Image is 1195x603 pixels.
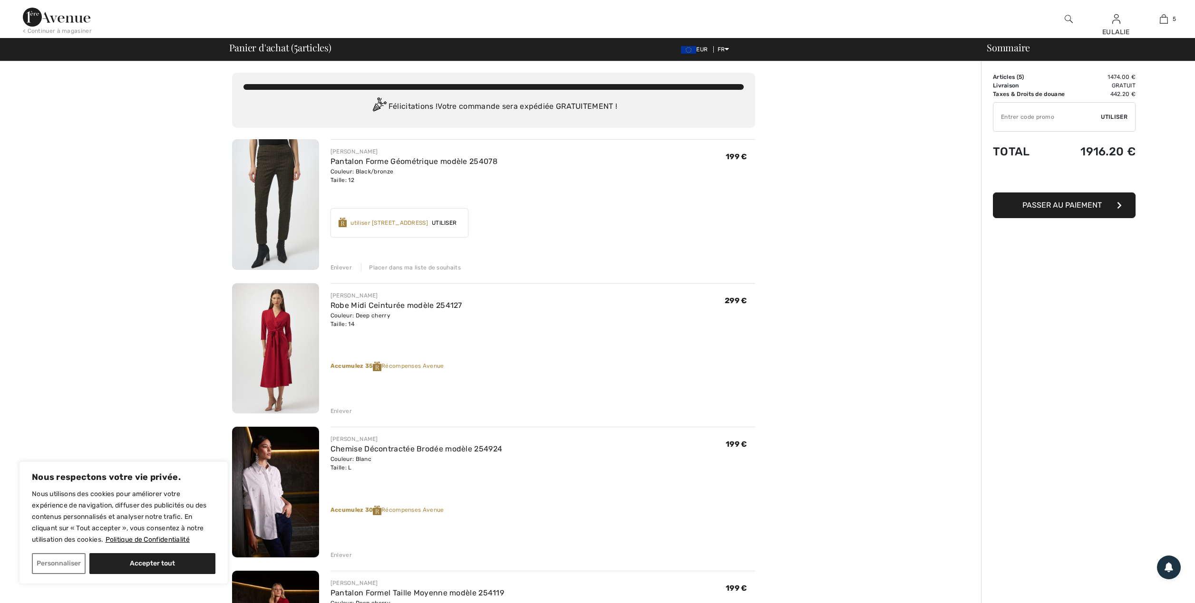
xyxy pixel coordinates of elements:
a: Robe Midi Ceinturée modèle 254127 [330,301,462,310]
div: Couleur: Deep cherry Taille: 14 [330,311,462,328]
span: EUR [681,46,711,53]
span: 5 [1019,74,1022,80]
span: Passer au paiement [1022,201,1102,210]
img: Robe Midi Ceinturée modèle 254127 [232,283,319,414]
div: [PERSON_NAME] [330,291,462,300]
div: < Continuer à magasiner [23,27,92,35]
strong: Accumulez 35 [330,363,381,369]
span: Utiliser [1101,113,1127,121]
a: Se connecter [1112,14,1120,23]
img: Mon panier [1160,13,1168,25]
img: Congratulation2.svg [369,97,389,116]
td: 1916.20 € [1074,135,1136,168]
p: Nous utilisons des cookies pour améliorer votre expérience de navigation, diffuser des publicités... [32,488,215,546]
p: Nous respectons votre vie privée. [32,471,215,483]
img: recherche [1065,13,1073,25]
div: [PERSON_NAME] [330,147,497,156]
div: Enlever [330,407,352,415]
a: 5 [1140,13,1187,25]
div: [PERSON_NAME] [330,579,504,587]
div: Couleur: Blanc Taille: L [330,455,502,472]
span: 199 € [726,440,748,449]
img: Chemise Décontractée Brodée modèle 254924 [232,427,319,557]
img: Euro [681,46,696,54]
a: Pantalon Forme Géométrique modèle 254078 [330,157,497,166]
span: 199 € [726,152,748,161]
span: Panier d'achat ( articles) [229,43,331,52]
span: 5 [1173,15,1176,23]
td: 442.20 € [1074,90,1136,98]
span: FR [718,46,729,53]
img: 1ère Avenue [23,8,90,27]
div: Enlever [330,263,352,272]
div: Récompenses Avenue [330,362,755,371]
input: Code promo [993,103,1101,131]
a: Pantalon Formel Taille Moyenne modèle 254119 [330,588,504,597]
div: [PERSON_NAME] [330,435,502,443]
td: 1474.00 € [1074,73,1136,81]
td: Livraison [993,81,1074,90]
span: Utiliser [428,219,460,227]
div: utiliser [STREET_ADDRESS] [350,219,428,227]
div: Félicitations ! Votre commande sera expédiée GRATUITEMENT ! [243,97,744,116]
button: Personnaliser [32,553,86,574]
img: Mes infos [1112,13,1120,25]
iframe: PayPal [993,168,1136,189]
td: Taxes & Droits de douane [993,90,1074,98]
td: Gratuit [1074,81,1136,90]
img: Pantalon Forme Géométrique modèle 254078 [232,139,319,270]
button: Accepter tout [89,553,215,574]
img: Reward-Logo.svg [373,362,381,371]
button: Passer au paiement [993,192,1136,218]
div: Placer dans ma liste de souhaits [361,263,461,272]
td: Total [993,135,1074,168]
span: 299 € [725,296,748,305]
div: Enlever [330,551,352,559]
a: Chemise Décontractée Brodée modèle 254924 [330,444,502,453]
div: Couleur: Black/bronze Taille: 12 [330,167,497,184]
div: Nous respectons votre vie privée. [19,461,228,584]
td: Articles ( ) [993,73,1074,81]
div: Sommaire [975,43,1189,52]
span: 5 [294,40,298,53]
img: Reward-Logo.svg [339,218,347,227]
strong: Accumulez 30 [330,507,381,513]
a: Politique de Confidentialité [105,535,190,544]
div: EULALIE [1093,27,1139,37]
div: Récompenses Avenue [330,506,755,515]
span: 199 € [726,584,748,593]
img: Reward-Logo.svg [373,506,381,515]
